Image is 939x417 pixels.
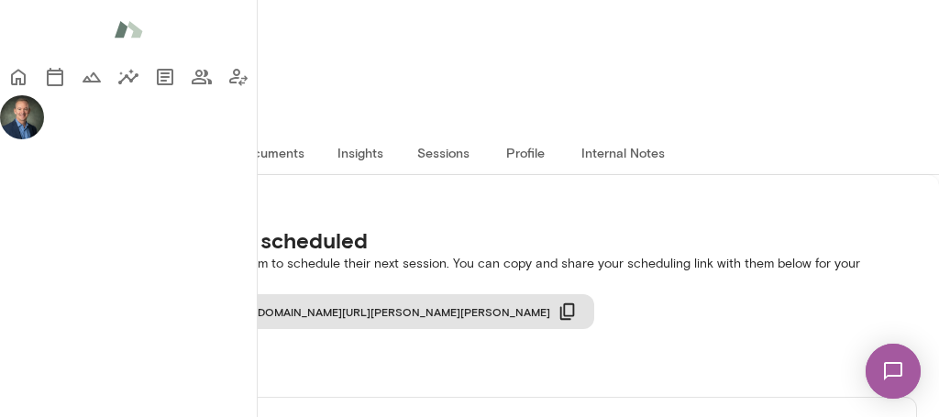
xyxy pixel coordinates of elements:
[222,130,319,174] button: Documents
[147,59,183,95] button: Documents
[567,130,679,174] button: Internal Notes
[114,12,143,47] img: Mento
[484,130,567,174] button: Profile
[73,59,110,95] button: Growth Plan
[254,304,550,319] span: [DOMAIN_NAME][URL][PERSON_NAME][PERSON_NAME]
[37,59,73,95] button: Sessions
[319,130,402,174] button: Insights
[110,59,147,95] button: Insights
[220,59,257,95] button: Client app
[22,255,917,291] p: Consider reaching out to encourage them to schedule their next session. You can copy and share yo...
[234,294,594,329] button: [DOMAIN_NAME][URL][PERSON_NAME][PERSON_NAME]
[183,59,220,95] button: Members
[22,375,917,397] h6: Previous session
[22,225,917,255] h5: No upcoming sessions scheduled
[402,130,484,174] button: Sessions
